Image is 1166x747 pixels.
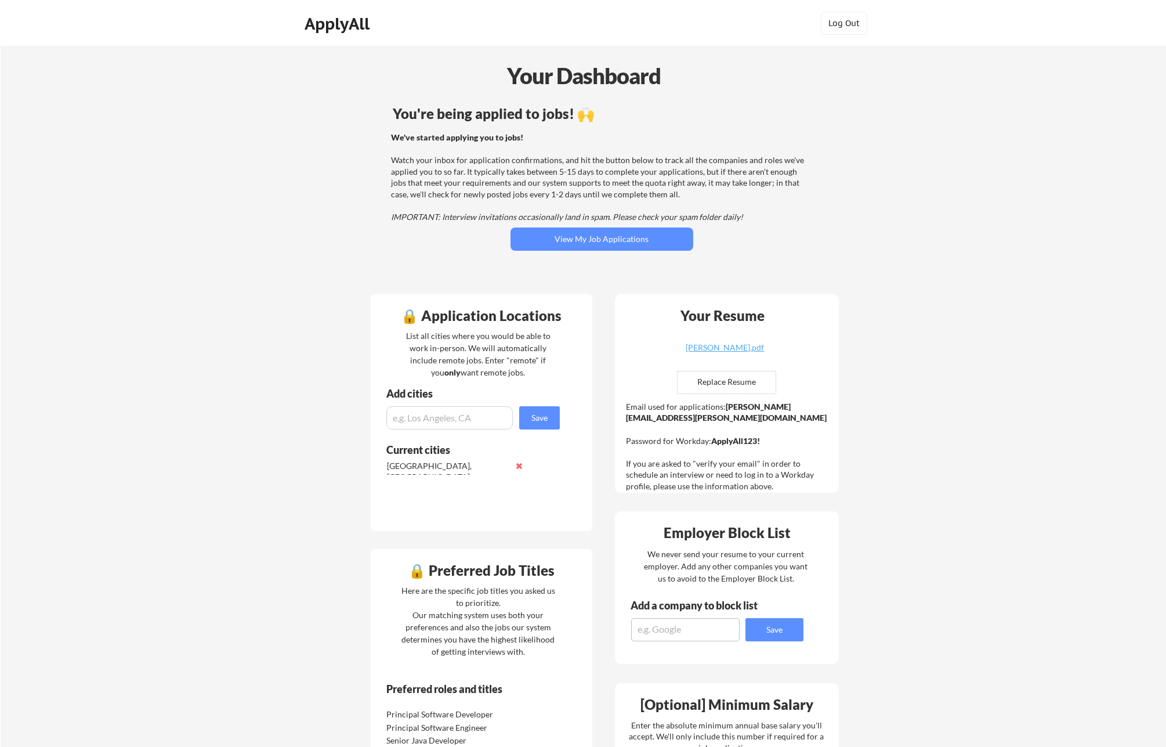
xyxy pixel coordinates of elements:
[444,367,461,377] strong: only
[386,709,509,720] div: Principal Software Developer
[391,132,809,223] div: Watch your inbox for application confirmations, and hit the button below to track all the compani...
[626,402,827,423] strong: [PERSON_NAME][EMAIL_ADDRESS][PERSON_NAME][DOMAIN_NAME]
[745,618,803,641] button: Save
[626,401,831,492] div: Email used for applications: Password for Workday: If you are asked to "verify your email" in ord...
[643,548,809,584] div: We never send your resume to your current employer. Add any other companies you want us to avoid ...
[305,14,373,34] div: ApplyAll
[519,406,560,430] button: Save
[374,309,589,323] div: 🔒 Application Locations
[631,600,776,611] div: Add a company to block list
[665,309,780,323] div: Your Resume
[656,344,794,352] div: [PERSON_NAME].pdf
[386,735,509,746] div: Senior Java Developer
[386,684,544,694] div: Preferred roles and titles
[386,406,513,430] input: e.g. Los Angeles, CA
[399,584,558,658] div: Here are the specific job titles you asked us to prioritize. Our matching system uses both your p...
[386,388,563,399] div: Add cities
[386,722,509,734] div: Principal Software Engineer
[510,228,693,251] button: View My Job Applications
[1,59,1166,92] div: Your Dashboard
[391,132,523,142] strong: We've started applying you to jobs!
[386,445,547,455] div: Current cities
[391,212,743,222] em: IMPORTANT: Interview invitations occasionally land in spam. Please check your spam folder daily!
[399,330,558,378] div: List all cities where you would be able to work in-person. We will automatically include remote j...
[656,344,794,362] a: [PERSON_NAME].pdf
[374,564,589,578] div: 🔒 Preferred Job Titles
[619,698,835,712] div: [Optional] Minimum Salary
[821,12,867,35] button: Log Out
[393,107,811,121] div: You're being applied to jobs! 🙌
[711,436,760,446] strong: ApplyAll123!
[620,526,835,540] div: Employer Block List
[387,460,509,483] div: [GEOGRAPHIC_DATA], [GEOGRAPHIC_DATA]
